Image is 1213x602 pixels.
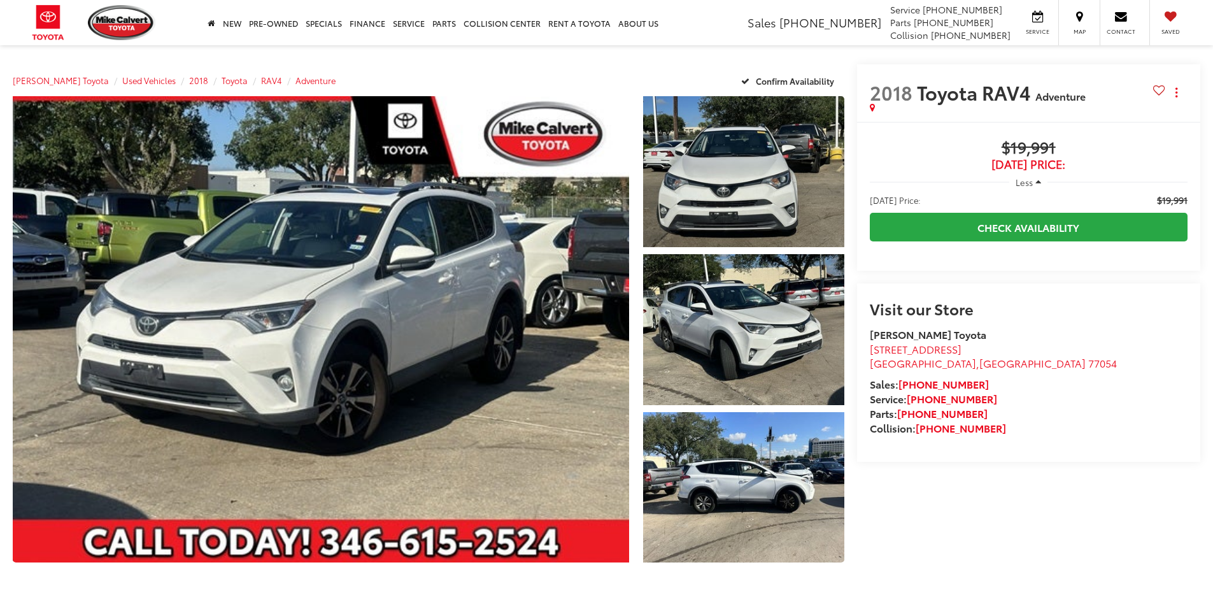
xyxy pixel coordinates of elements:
button: Less [1009,171,1047,194]
a: [STREET_ADDRESS] [GEOGRAPHIC_DATA],[GEOGRAPHIC_DATA] 77054 [870,341,1117,371]
span: Service [890,3,920,16]
a: [PHONE_NUMBER] [898,376,989,391]
a: Toyota [222,75,248,86]
a: Expand Photo 0 [13,96,629,563]
span: Collision [890,29,928,41]
button: Confirm Availability [734,69,844,92]
span: Toyota RAV4 [917,78,1035,106]
span: [GEOGRAPHIC_DATA] [979,355,1086,370]
span: [PHONE_NUMBER] [931,29,1011,41]
h2: Visit our Store [870,300,1188,317]
span: [PHONE_NUMBER] [923,3,1002,16]
span: [STREET_ADDRESS] [870,341,961,356]
strong: [PERSON_NAME] Toyota [870,327,986,341]
span: [PHONE_NUMBER] [779,14,881,31]
span: 77054 [1088,355,1117,370]
img: 2018 Toyota RAV4 Adventure [641,410,846,564]
a: Check Availability [870,213,1188,241]
span: $19,991 [1157,194,1188,206]
span: [DATE] Price: [870,158,1188,171]
img: Mike Calvert Toyota [88,5,155,40]
a: [PHONE_NUMBER] [916,420,1006,435]
a: Used Vehicles [122,75,176,86]
span: Adventure [1035,89,1086,103]
strong: Sales: [870,376,989,391]
img: 2018 Toyota RAV4 Adventure [641,252,846,406]
span: Service [1023,27,1052,36]
span: Less [1016,176,1033,188]
a: 2018 [189,75,208,86]
a: [PHONE_NUMBER] [897,406,988,420]
a: Expand Photo 2 [643,254,844,405]
button: Actions [1165,81,1188,103]
span: 2018 [870,78,912,106]
span: Parts [890,16,911,29]
span: Contact [1107,27,1135,36]
img: 2018 Toyota RAV4 Adventure [641,94,846,248]
a: Adventure [295,75,336,86]
img: 2018 Toyota RAV4 Adventure [6,94,635,565]
span: $19,991 [870,139,1188,158]
a: RAV4 [261,75,282,86]
span: Map [1065,27,1093,36]
strong: Collision: [870,420,1006,435]
a: [PHONE_NUMBER] [907,391,997,406]
span: Sales [748,14,776,31]
span: , [870,355,1117,370]
strong: Service: [870,391,997,406]
a: Expand Photo 1 [643,96,844,247]
span: Confirm Availability [756,75,834,87]
span: [GEOGRAPHIC_DATA] [870,355,976,370]
span: [DATE] Price: [870,194,921,206]
strong: Parts: [870,406,988,420]
span: Saved [1156,27,1184,36]
span: [PHONE_NUMBER] [914,16,993,29]
span: dropdown dots [1175,87,1177,97]
a: [PERSON_NAME] Toyota [13,75,109,86]
a: Expand Photo 3 [643,412,844,563]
